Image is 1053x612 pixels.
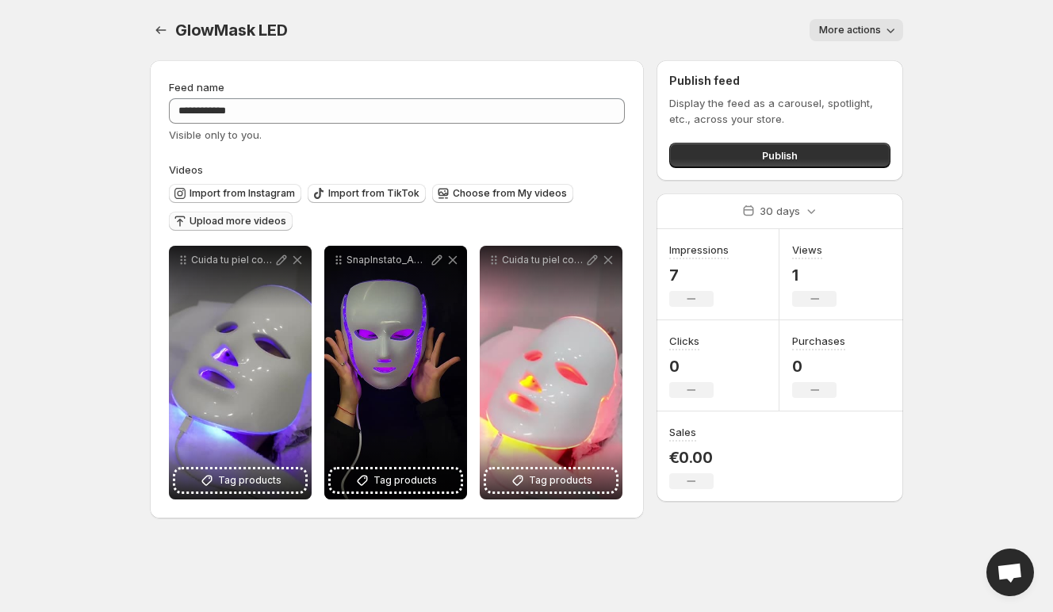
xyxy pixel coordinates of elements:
p: 0 [792,357,845,376]
h2: Publish feed [669,73,890,89]
span: Tag products [529,472,592,488]
button: Tag products [331,469,461,492]
span: More actions [819,24,881,36]
button: Tag products [175,469,305,492]
button: Choose from My videos [432,184,573,203]
div: SnapInstato_AQNIvzjLLsHOiV03qtqs6eXXxP0xgG93WNc3HozF5mFMRz4EmbM_2PT0j4zEO29aC63QxfR97D7osw4-cWtX3... [324,246,467,499]
button: Upload more videos [169,212,293,231]
span: Import from TikTok [328,187,419,200]
p: Cuida tu piel con la mascara LED Estimula la produccion de colageno combate el acne y re 2 [502,254,584,266]
button: Publish [669,143,890,168]
button: Settings [150,19,172,41]
p: Cuida tu piel con la mascara LED Estimula la produccion de colageno combate el acne y re 2 [191,254,274,266]
span: Visible only to you. [169,128,262,141]
p: SnapInstato_AQNIvzjLLsHOiV03qtqs6eXXxP0xgG93WNc3HozF5mFMRz4EmbM_2PT0j4zEO29aC63QxfR97D7osw4-cWtX3... [347,254,429,266]
span: Feed name [169,81,224,94]
span: Upload more videos [190,215,286,228]
div: Cuida tu piel con la mascara LED Estimula la produccion de colageno combate el acne y re 2Tag pro... [480,246,622,499]
p: Display the feed as a carousel, spotlight, etc., across your store. [669,95,890,127]
span: Import from Instagram [190,187,295,200]
p: €0.00 [669,448,714,467]
h3: Sales [669,424,696,440]
p: 30 days [760,203,800,219]
a: Open chat [986,549,1034,596]
button: More actions [810,19,903,41]
button: Import from TikTok [308,184,426,203]
span: Videos [169,163,203,176]
button: Import from Instagram [169,184,301,203]
span: Publish [762,147,798,163]
h3: Clicks [669,333,699,349]
span: GlowMask LED [175,21,288,40]
h3: Views [792,242,822,258]
div: Cuida tu piel con la mascara LED Estimula la produccion de colageno combate el acne y re 2Tag pro... [169,246,312,499]
span: Choose from My videos [453,187,567,200]
p: 0 [669,357,714,376]
button: Tag products [486,469,616,492]
p: 1 [792,266,837,285]
span: Tag products [373,472,437,488]
h3: Purchases [792,333,845,349]
p: 7 [669,266,729,285]
span: Tag products [218,472,281,488]
h3: Impressions [669,242,729,258]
